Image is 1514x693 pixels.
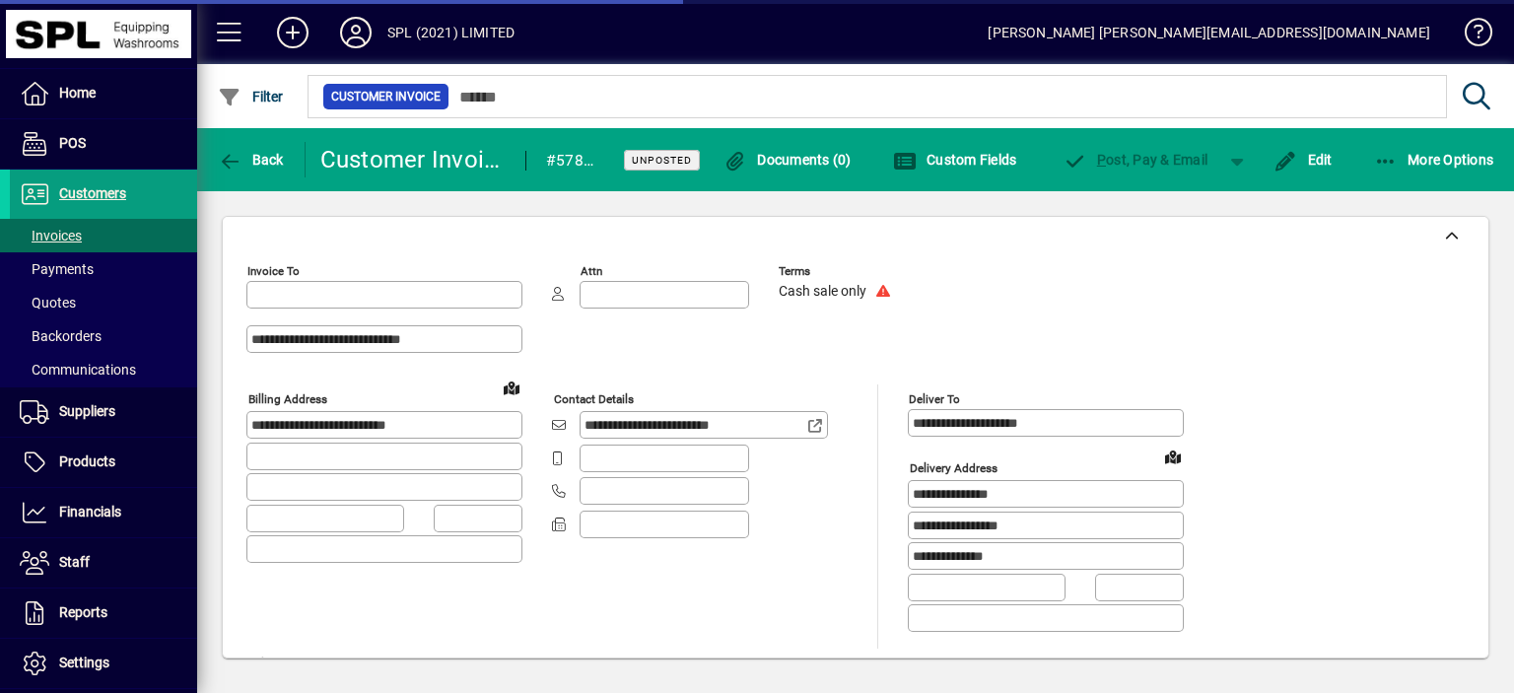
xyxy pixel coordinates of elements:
app-page-header-button: Back [197,142,306,177]
div: Customer Invoice [320,144,506,175]
span: Financials [59,504,121,520]
span: Customers [59,185,126,201]
div: [PERSON_NAME] [PERSON_NAME][EMAIL_ADDRESS][DOMAIN_NAME] [988,17,1430,48]
button: Profile [324,15,387,50]
span: Home [59,85,96,101]
span: P [1097,152,1106,168]
span: ost, Pay & Email [1063,152,1207,168]
span: Customer Invoice [331,87,441,106]
span: Invoices [20,228,82,243]
a: Quotes [10,286,197,319]
a: Staff [10,538,197,588]
span: Reports [59,604,107,620]
span: Terms [779,265,897,278]
button: Documents (0) [719,142,857,177]
button: Edit [1269,142,1338,177]
span: Products [59,453,115,469]
a: Invoices [10,219,197,252]
span: Staff [59,554,90,570]
span: Backorders [20,328,102,344]
a: Products [10,438,197,487]
span: Filter [218,89,284,104]
span: POS [59,135,86,151]
a: Reports [10,589,197,638]
a: Backorders [10,319,197,353]
button: More Options [1369,142,1499,177]
span: Quotes [20,295,76,311]
button: Filter [213,79,289,114]
span: Documents (0) [723,152,852,168]
mat-label: Deliver To [909,392,960,406]
button: Custom Fields [888,142,1022,177]
span: More Options [1374,152,1494,168]
a: Payments [10,252,197,286]
a: Knowledge Base [1450,4,1489,68]
mat-label: Attn [581,264,602,278]
a: Suppliers [10,387,197,437]
span: Custom Fields [893,152,1017,168]
mat-label: Deliver via [247,656,302,669]
span: Suppliers [59,403,115,419]
a: Settings [10,639,197,688]
span: Cash sale only [779,284,866,300]
button: Back [213,142,289,177]
span: Payments [20,261,94,277]
a: Communications [10,353,197,386]
div: #57886 [546,145,599,176]
span: Unposted [632,154,692,167]
div: SPL (2021) LIMITED [387,17,515,48]
button: Post, Pay & Email [1053,142,1217,177]
a: Home [10,69,197,118]
span: Settings [59,655,109,670]
mat-label: Invoice To [247,264,300,278]
button: Add [261,15,324,50]
a: View on map [496,372,527,403]
span: Back [218,152,284,168]
span: Edit [1273,152,1333,168]
a: Financials [10,488,197,537]
span: Communications [20,362,136,378]
a: View on map [1157,441,1189,472]
a: POS [10,119,197,169]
